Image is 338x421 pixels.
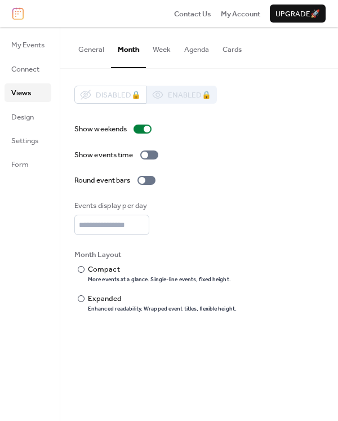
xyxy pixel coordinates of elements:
[177,27,216,67] button: Agenda
[11,135,38,147] span: Settings
[174,8,211,19] a: Contact Us
[5,131,51,149] a: Settings
[88,293,234,304] div: Expanded
[74,149,134,161] div: Show events time
[221,8,260,19] a: My Account
[146,27,177,67] button: Week
[74,200,147,211] div: Events display per day
[5,36,51,54] a: My Events
[5,108,51,126] a: Design
[88,305,237,313] div: Enhanced readability. Wrapped event titles, flexible height.
[12,7,24,20] img: logo
[11,39,45,51] span: My Events
[5,60,51,78] a: Connect
[216,27,248,67] button: Cards
[270,5,326,23] button: Upgrade🚀
[275,8,320,20] span: Upgrade 🚀
[88,276,231,284] div: More events at a glance. Single-line events, fixed height.
[74,249,322,260] div: Month Layout
[74,175,131,186] div: Round event bars
[88,264,229,275] div: Compact
[221,8,260,20] span: My Account
[74,123,127,135] div: Show weekends
[5,83,51,101] a: Views
[11,64,39,75] span: Connect
[72,27,111,67] button: General
[174,8,211,20] span: Contact Us
[111,27,146,68] button: Month
[11,159,29,170] span: Form
[11,112,34,123] span: Design
[11,87,31,99] span: Views
[5,155,51,173] a: Form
